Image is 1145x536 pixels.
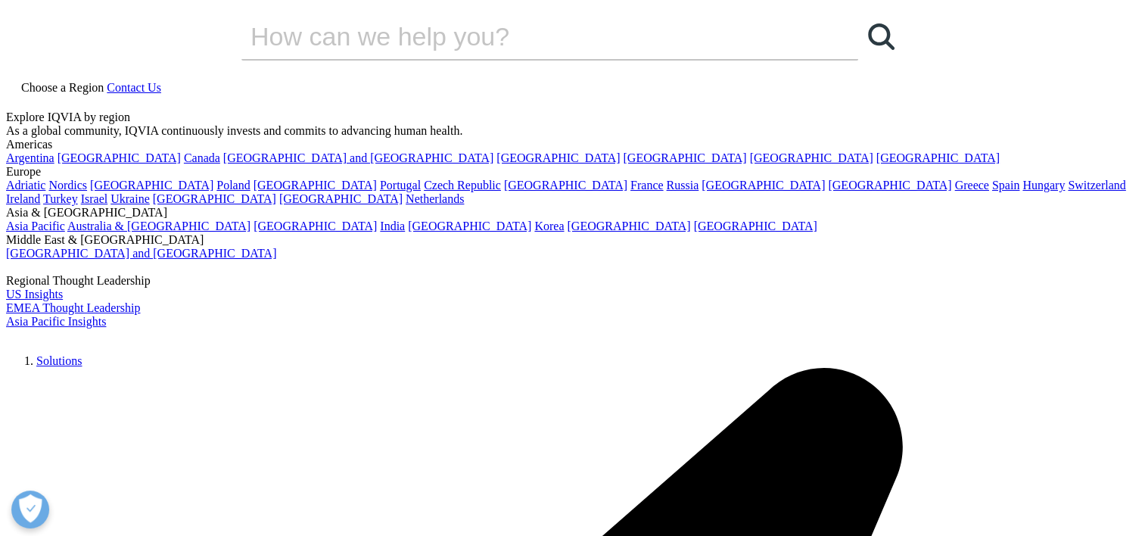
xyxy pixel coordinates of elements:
a: Asia Pacific Insights [6,315,106,328]
a: Israel [81,192,108,205]
a: Ireland [6,192,40,205]
a: [GEOGRAPHIC_DATA] [750,151,873,164]
div: Explore IQVIA by region [6,111,1139,124]
a: India [380,220,405,232]
a: US Insights [6,288,63,301]
a: [GEOGRAPHIC_DATA] [58,151,181,164]
a: Asia Pacific [6,220,65,232]
a: [GEOGRAPHIC_DATA] [504,179,627,192]
a: Canada [184,151,220,164]
a: Russia [667,179,699,192]
a: [GEOGRAPHIC_DATA] [496,151,620,164]
a: [GEOGRAPHIC_DATA] [279,192,403,205]
a: [GEOGRAPHIC_DATA] [567,220,690,232]
a: [GEOGRAPHIC_DATA] [153,192,276,205]
button: Open Preferences [11,491,49,528]
span: Choose a Region [21,81,104,94]
a: Netherlands [406,192,464,205]
svg: Search [868,23,895,50]
div: Europe [6,165,1139,179]
a: [GEOGRAPHIC_DATA] [702,179,825,192]
input: Search [241,14,815,59]
div: As a global community, IQVIA continuously invests and commits to advancing human health. [6,124,1139,138]
a: Search [858,14,904,59]
a: [GEOGRAPHIC_DATA] [408,220,531,232]
div: Americas [6,138,1139,151]
a: Ukraine [110,192,150,205]
a: [GEOGRAPHIC_DATA] [694,220,817,232]
a: Argentina [6,151,54,164]
a: Korea [534,220,564,232]
a: Solutions [36,354,82,367]
a: [GEOGRAPHIC_DATA] [828,179,951,192]
a: [GEOGRAPHIC_DATA] [254,179,377,192]
a: Nordics [48,179,87,192]
a: [GEOGRAPHIC_DATA] [254,220,377,232]
a: Czech Republic [424,179,501,192]
a: France [630,179,664,192]
a: [GEOGRAPHIC_DATA] [623,151,746,164]
a: [GEOGRAPHIC_DATA] and [GEOGRAPHIC_DATA] [6,247,276,260]
a: [GEOGRAPHIC_DATA] and [GEOGRAPHIC_DATA] [223,151,493,164]
a: Australia & [GEOGRAPHIC_DATA] [67,220,250,232]
div: Middle East & [GEOGRAPHIC_DATA] [6,233,1139,247]
a: [GEOGRAPHIC_DATA] [876,151,1000,164]
a: Adriatic [6,179,45,192]
a: Portugal [380,179,421,192]
div: Asia & [GEOGRAPHIC_DATA] [6,206,1139,220]
div: Regional Thought Leadership [6,274,1139,288]
a: Spain [992,179,1019,192]
a: Greece [954,179,988,192]
a: Hungary [1022,179,1065,192]
a: Turkey [43,192,78,205]
a: Switzerland [1068,179,1125,192]
a: Poland [216,179,250,192]
a: Contact Us [107,81,161,94]
a: [GEOGRAPHIC_DATA] [90,179,213,192]
a: EMEA Thought Leadership [6,301,140,314]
